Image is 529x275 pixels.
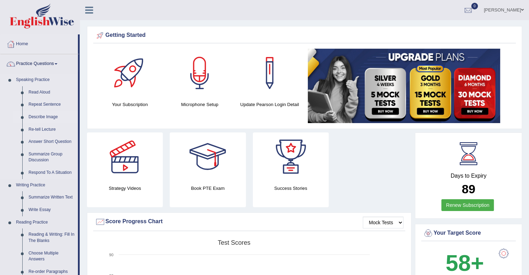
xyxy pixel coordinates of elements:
a: Repeat Sentence [25,98,78,111]
a: Respond To A Situation [25,167,78,179]
a: Reading Practice [13,216,78,229]
text: 90 [109,253,113,257]
a: Home [0,34,78,52]
a: Summarize Group Discussion [25,148,78,167]
a: Summarize Written Text [25,191,78,204]
h4: Strategy Videos [87,185,163,192]
h4: Days to Expiry [423,173,514,179]
a: Practice Questions [0,54,78,72]
div: Score Progress Chart [95,217,403,227]
a: Renew Subscription [441,199,494,211]
tspan: Test scores [218,239,250,246]
img: small5.jpg [308,49,500,123]
a: Describe Image [25,111,78,123]
h4: Success Stories [253,185,329,192]
a: Re-tell Lecture [25,123,78,136]
a: Reading & Writing: Fill In The Blanks [25,228,78,247]
h4: Update Pearson Login Detail [238,101,301,108]
h4: Your Subscription [98,101,161,108]
h4: Microphone Setup [168,101,231,108]
div: Your Target Score [423,228,514,238]
a: Answer Short Question [25,136,78,148]
b: 89 [462,182,475,196]
a: Speaking Practice [13,74,78,86]
div: Getting Started [95,30,514,41]
a: Write Essay [25,204,78,216]
span: 0 [471,3,478,9]
a: Choose Multiple Answers [25,247,78,266]
a: Writing Practice [13,179,78,192]
a: Read Aloud [25,86,78,99]
h4: Book PTE Exam [170,185,246,192]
